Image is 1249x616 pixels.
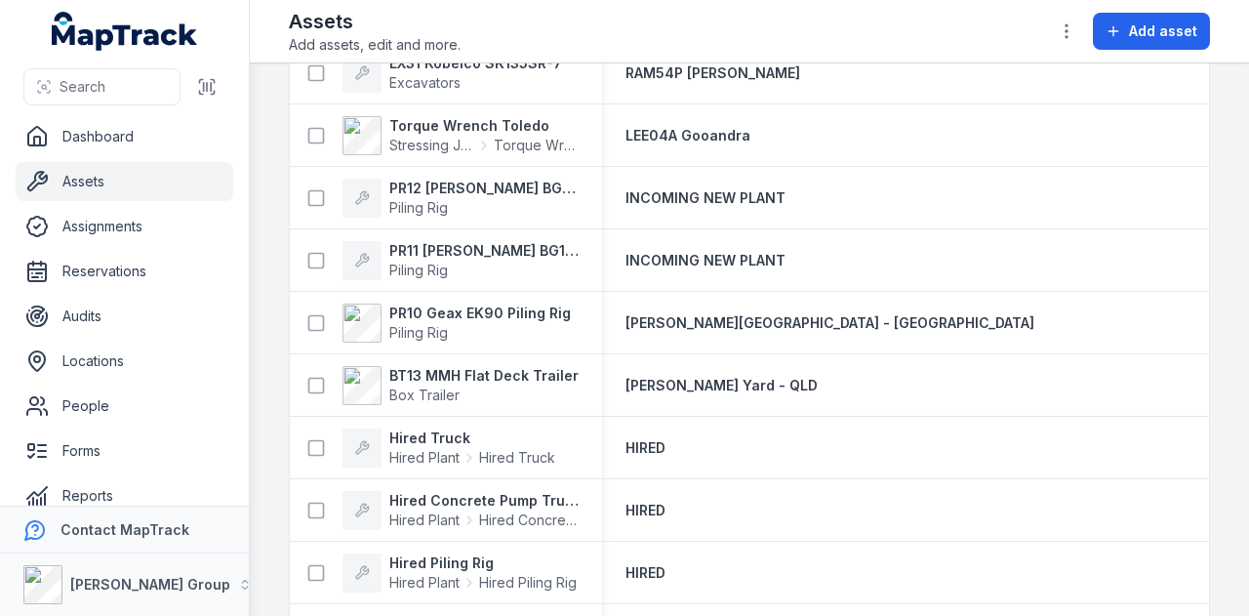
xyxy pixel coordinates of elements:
[60,521,189,538] strong: Contact MapTrack
[16,387,233,426] a: People
[342,179,579,218] a: PR12 [PERSON_NAME] BG33VPiling Rig
[16,162,233,201] a: Assets
[389,199,448,216] span: Piling Rig
[625,438,665,458] a: HIRED
[389,54,562,73] strong: EX31 Kobelco SK135SR-7
[625,188,786,208] a: INCOMING NEW PLANT
[389,116,579,136] strong: Torque Wrench Toledo
[389,179,579,198] strong: PR12 [PERSON_NAME] BG33V
[289,8,461,35] h2: Assets
[625,377,818,393] span: [PERSON_NAME] Yard - QLD
[342,241,579,280] a: PR11 [PERSON_NAME] BG15VPiling Rig
[70,576,230,593] strong: [PERSON_NAME] Group
[342,554,577,593] a: Hired Piling RigHired PlantHired Piling Rig
[625,439,665,456] span: HIRED
[342,116,579,155] a: Torque Wrench ToledoStressing JacksTorque Wrench
[625,564,665,581] span: HIRED
[16,297,233,336] a: Audits
[342,304,571,343] a: PR10 Geax EK90 Piling RigPiling Rig
[389,136,474,155] span: Stressing Jacks
[479,511,579,530] span: Hired Concrete Pump Truck
[389,304,571,323] strong: PR10 Geax EK90 Piling Rig
[625,127,750,144] span: LEE04A Gooandra
[16,476,233,515] a: Reports
[625,126,750,145] a: LEE04A Gooandra
[389,74,461,91] span: Excavators
[625,189,786,206] span: INCOMING NEW PLANT
[389,573,460,593] span: Hired Plant
[389,448,460,468] span: Hired Plant
[342,366,579,405] a: BT13 MMH Flat Deck TrailerBox Trailer
[342,54,562,93] a: EX31 Kobelco SK135SR-7Excavators
[625,63,800,83] a: RAM54P [PERSON_NAME]
[625,313,1034,333] a: [PERSON_NAME][GEOGRAPHIC_DATA] - [GEOGRAPHIC_DATA]
[389,262,448,278] span: Piling Rig
[625,64,800,81] span: RAM54P [PERSON_NAME]
[389,511,460,530] span: Hired Plant
[479,448,555,468] span: Hired Truck
[389,387,460,403] span: Box Trailer
[1093,13,1210,50] button: Add asset
[16,117,233,156] a: Dashboard
[1129,21,1197,41] span: Add asset
[289,35,461,55] span: Add assets, edit and more.
[52,12,198,51] a: MapTrack
[625,502,665,518] span: HIRED
[389,554,577,573] strong: Hired Piling Rig
[60,77,105,97] span: Search
[389,491,579,511] strong: Hired Concrete Pump Truck
[389,241,579,261] strong: PR11 [PERSON_NAME] BG15V
[625,314,1034,331] span: [PERSON_NAME][GEOGRAPHIC_DATA] - [GEOGRAPHIC_DATA]
[494,136,579,155] span: Torque Wrench
[625,252,786,268] span: INCOMING NEW PLANT
[389,429,555,448] strong: Hired Truck
[16,342,233,381] a: Locations
[625,563,665,583] a: HIRED
[16,431,233,471] a: Forms
[16,252,233,291] a: Reservations
[625,501,665,520] a: HIRED
[479,573,577,593] span: Hired Piling Rig
[23,68,181,105] button: Search
[342,491,579,530] a: Hired Concrete Pump TruckHired PlantHired Concrete Pump Truck
[16,207,233,246] a: Assignments
[342,429,555,468] a: Hired TruckHired PlantHired Truck
[389,324,448,341] span: Piling Rig
[389,366,579,386] strong: BT13 MMH Flat Deck Trailer
[625,376,818,395] a: [PERSON_NAME] Yard - QLD
[625,251,786,270] a: INCOMING NEW PLANT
